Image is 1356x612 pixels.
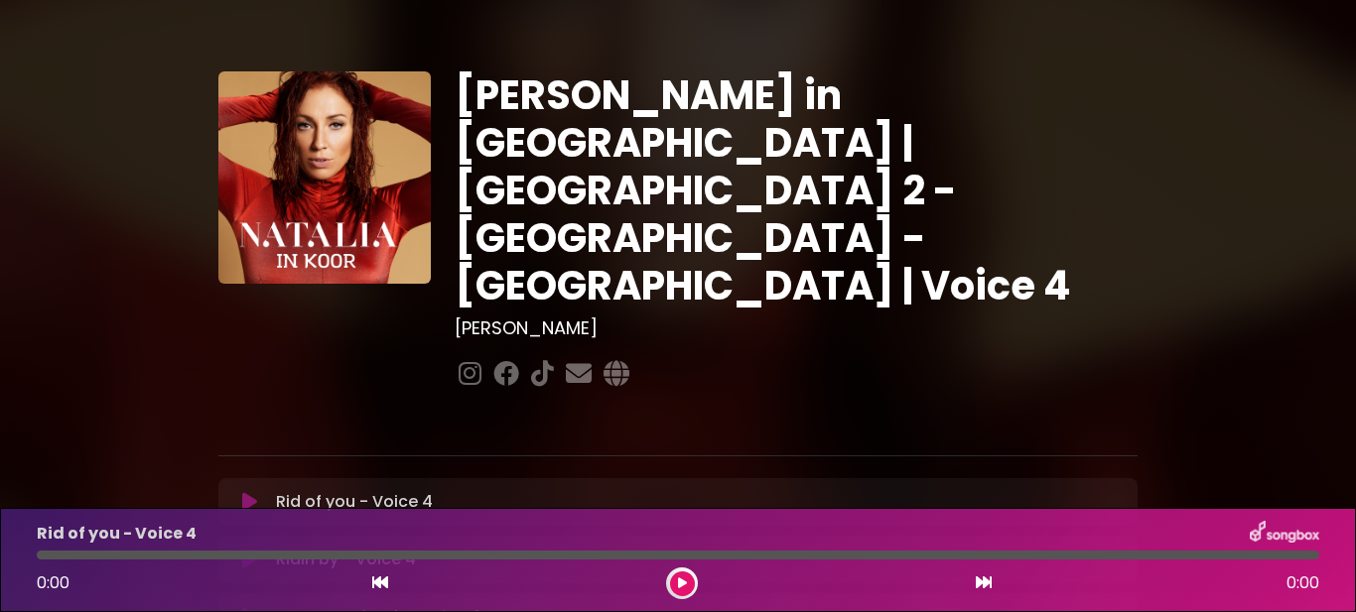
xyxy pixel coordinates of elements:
span: 0:00 [1287,571,1319,595]
p: Rid of you - Voice 4 [37,522,197,546]
img: songbox-logo-white.png [1250,521,1319,547]
h3: [PERSON_NAME] [455,317,1139,339]
h1: [PERSON_NAME] in [GEOGRAPHIC_DATA] | [GEOGRAPHIC_DATA] 2 - [GEOGRAPHIC_DATA] - [GEOGRAPHIC_DATA] ... [455,71,1139,309]
p: Rid of you - Voice 4 [276,490,433,514]
span: 0:00 [37,571,69,594]
img: YTVS25JmS9CLUqXqkEhs [218,71,431,284]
